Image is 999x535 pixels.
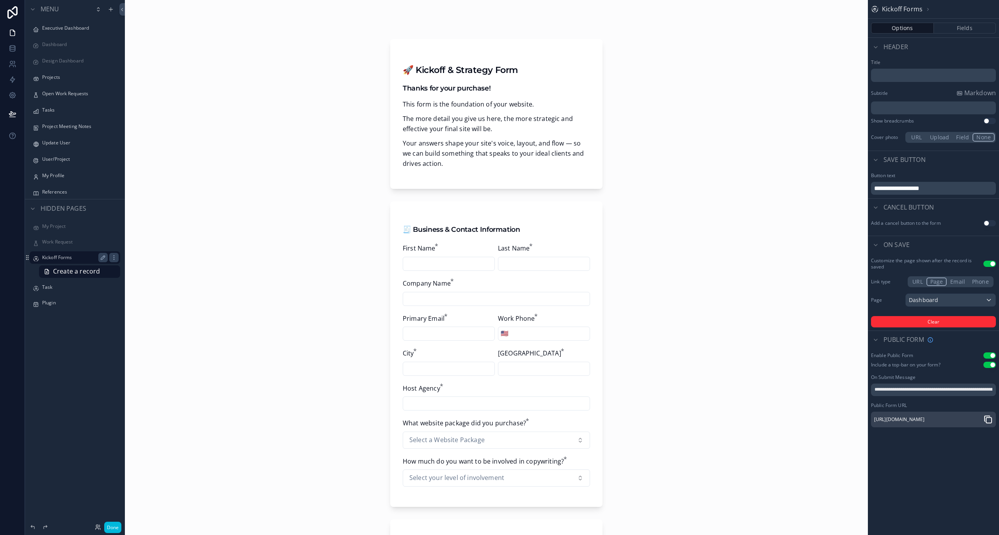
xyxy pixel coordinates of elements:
div: Enable Public Form [871,352,913,359]
label: My Profile [42,172,116,179]
span: Select a Website Package [409,435,485,445]
label: Executive Dashboard [42,25,116,31]
label: Page [871,297,902,303]
span: Cancel button [883,203,934,213]
button: Select Button [498,325,511,342]
button: Clear [871,316,996,327]
label: Projects [42,74,116,80]
button: Fields [934,23,996,34]
label: References [42,189,116,195]
button: None [972,133,995,142]
p: This form is the foundation of your website. [403,100,590,110]
p: The more detail you give us here, the more strategic and effective your final site will be. [403,114,590,134]
span: Public form [883,335,924,345]
button: Email [947,277,969,286]
a: [URL][DOMAIN_NAME] [874,416,924,423]
button: Select Button [403,432,590,449]
label: Plugin [42,300,116,306]
button: Page [926,277,947,286]
h2: 🧾 Business & Contact Information [403,225,590,234]
label: Subtitle [871,90,888,96]
span: Primary Email [403,314,444,323]
div: scrollable content [871,101,996,115]
label: Title [871,59,996,66]
button: Options [871,23,934,34]
span: First Name [403,244,436,252]
span: Create a record [53,267,100,277]
label: Button text [871,172,895,179]
span: Work Phone [498,314,535,323]
label: Cover photo [871,134,902,140]
label: Link type [871,279,902,285]
span: What website package did you purchase? [403,419,526,427]
button: Phone [969,277,992,286]
span: Markdown [964,88,996,98]
div: Dashboard [906,294,995,306]
span: 🇺🇸 [501,329,508,339]
a: Markdown [956,88,996,98]
label: Project Meeting Notes [42,123,116,130]
p: Your answers shape your site's voice, layout, and flow — so we can build something that speaks to... [403,139,590,169]
button: URL [909,277,926,286]
button: Upload [926,133,953,142]
h1: 🚀 Kickoff & Strategy Form [403,66,590,74]
span: On save [883,240,910,250]
label: On Submit Message [871,374,915,380]
span: Select your level of involvement [409,473,504,483]
button: Done [104,522,121,533]
label: Update User [42,140,116,146]
a: Create a record [39,265,120,278]
span: Last Name [498,244,530,252]
div: scrollable content [871,182,996,195]
label: Tasks [42,107,116,113]
span: Hidden pages [41,204,86,214]
span: City [403,349,414,357]
button: URL [907,133,926,142]
span: How much do you want to be involved in copywriting? [403,457,564,466]
h2: Thanks for your purchase! [403,84,590,93]
label: Task [42,284,116,290]
span: Header [883,42,908,52]
label: Kickoff Forms [42,254,105,261]
button: Dashboard [905,293,996,307]
div: scrollable content [871,69,996,82]
label: Add a cancel button to the form [871,220,941,226]
div: Show breadcrumbs [871,118,914,124]
span: Host Agency [403,384,440,393]
label: Dashboard [42,41,116,48]
span: Menu [41,4,59,14]
label: My Project [42,223,116,229]
button: Select Button [403,469,590,487]
label: User/Project [42,156,116,162]
span: [GEOGRAPHIC_DATA] [498,349,561,357]
span: Company Name [403,279,451,288]
span: Kickoff Forms [882,4,923,14]
div: Include a top-bar on your form? [871,362,940,368]
label: Work Request [42,239,116,245]
span: Save button [883,155,926,165]
button: Field [953,133,972,142]
label: Public Form URL [871,402,907,409]
label: Design Dashboard [42,58,116,64]
label: Open Work Requests [42,91,116,97]
label: Customize the page shown after the record is saved [871,258,983,270]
